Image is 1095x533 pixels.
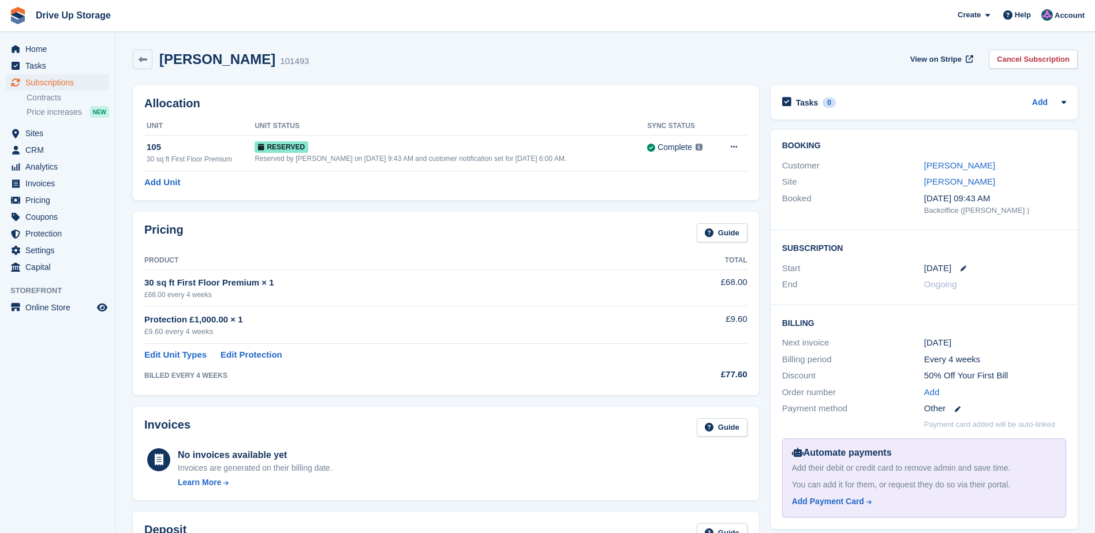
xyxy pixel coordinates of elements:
[144,326,650,337] div: £9.60 every 4 weeks
[6,41,109,57] a: menu
[924,262,951,275] time: 2025-08-20 00:00:00 UTC
[27,106,109,118] a: Price increases NEW
[9,7,27,24] img: stora-icon-8386f47178a22dfd0bd8f6a31ec36ba5ce8667c1dd55bd0f319d3a0aa187defe.svg
[782,336,924,350] div: Next invoice
[147,154,255,164] div: 30 sq ft First Floor Premium
[25,74,95,91] span: Subscriptions
[782,278,924,291] div: End
[25,226,95,242] span: Protection
[782,262,924,275] div: Start
[95,301,109,314] a: Preview store
[924,353,1066,366] div: Every 4 weeks
[906,50,976,69] a: View on Stripe
[147,141,255,154] div: 105
[958,9,981,21] span: Create
[144,97,748,110] h2: Allocation
[924,369,1066,382] div: 50% Off Your First Bill
[924,205,1066,216] div: Backoffice ([PERSON_NAME] )
[280,55,309,68] div: 101493
[6,259,109,275] a: menu
[924,336,1066,350] div: [DATE]
[796,97,819,108] h2: Tasks
[27,107,82,118] span: Price increases
[6,192,109,208] a: menu
[255,141,308,153] span: Reserved
[782,353,924,366] div: Billing period
[792,462,1056,474] div: Add their debit or credit card to remove admin and save time.
[782,402,924,415] div: Payment method
[255,117,647,136] th: Unit Status
[6,58,109,74] a: menu
[924,419,1055,430] p: Payment card added will be auto-linked
[650,252,747,270] th: Total
[25,175,95,192] span: Invoices
[782,192,924,216] div: Booked
[144,176,180,189] a: Add Unit
[144,252,650,270] th: Product
[27,92,109,103] a: Contracts
[178,448,332,462] div: No invoices available yet
[144,276,650,290] div: 30 sq ft First Floor Premium × 1
[782,141,1066,151] h2: Booking
[1015,9,1031,21] span: Help
[782,386,924,399] div: Order number
[1041,9,1053,21] img: Andy
[178,462,332,474] div: Invoices are generated on their billing date.
[647,117,717,136] th: Sync Status
[924,279,957,289] span: Ongoing
[6,159,109,175] a: menu
[159,51,275,67] h2: [PERSON_NAME]
[10,285,115,296] span: Storefront
[697,418,748,437] a: Guide
[792,479,1056,491] div: You can add it for them, or request they do so via their portal.
[221,348,282,362] a: Edit Protection
[6,299,109,316] a: menu
[823,97,836,108] div: 0
[924,192,1066,205] div: [DATE] 09:43 AM
[650,368,747,381] div: £77.60
[924,402,1066,415] div: Other
[144,117,255,136] th: Unit
[144,313,650,326] div: Protection £1,000.00 × 1
[31,6,115,25] a: Drive Up Storage
[792,446,1056,460] div: Automate payments
[650,269,747,306] td: £68.00
[25,259,95,275] span: Capital
[782,242,1066,253] h2: Subscription
[1032,96,1048,110] a: Add
[6,226,109,242] a: menu
[697,223,748,242] a: Guide
[25,192,95,208] span: Pricing
[6,209,109,225] a: menu
[25,41,95,57] span: Home
[6,125,109,141] a: menu
[6,74,109,91] a: menu
[25,159,95,175] span: Analytics
[792,496,864,508] div: Add Payment Card
[144,418,190,437] h2: Invoices
[25,58,95,74] span: Tasks
[6,142,109,158] a: menu
[924,177,995,186] a: [PERSON_NAME]
[25,209,95,225] span: Coupons
[25,142,95,158] span: CRM
[90,106,109,118] div: NEW
[989,50,1078,69] a: Cancel Subscription
[25,125,95,141] span: Sites
[25,299,95,316] span: Online Store
[696,144,702,151] img: icon-info-grey-7440780725fd019a000dd9b08b2336e03edf1995a4989e88bcd33f0948082b44.svg
[650,306,747,344] td: £9.60
[924,386,940,399] a: Add
[6,242,109,258] a: menu
[178,476,332,489] a: Learn More
[782,175,924,189] div: Site
[144,370,650,381] div: BILLED EVERY 4 WEEKS
[782,317,1066,328] h2: Billing
[910,54,962,65] span: View on Stripe
[144,348,207,362] a: Edit Unit Types
[25,242,95,258] span: Settings
[255,153,647,164] div: Reserved by [PERSON_NAME] on [DATE] 9:43 AM and customer notification set for [DATE] 6:00 AM.
[782,369,924,382] div: Discount
[657,141,692,153] div: Complete
[924,160,995,170] a: [PERSON_NAME]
